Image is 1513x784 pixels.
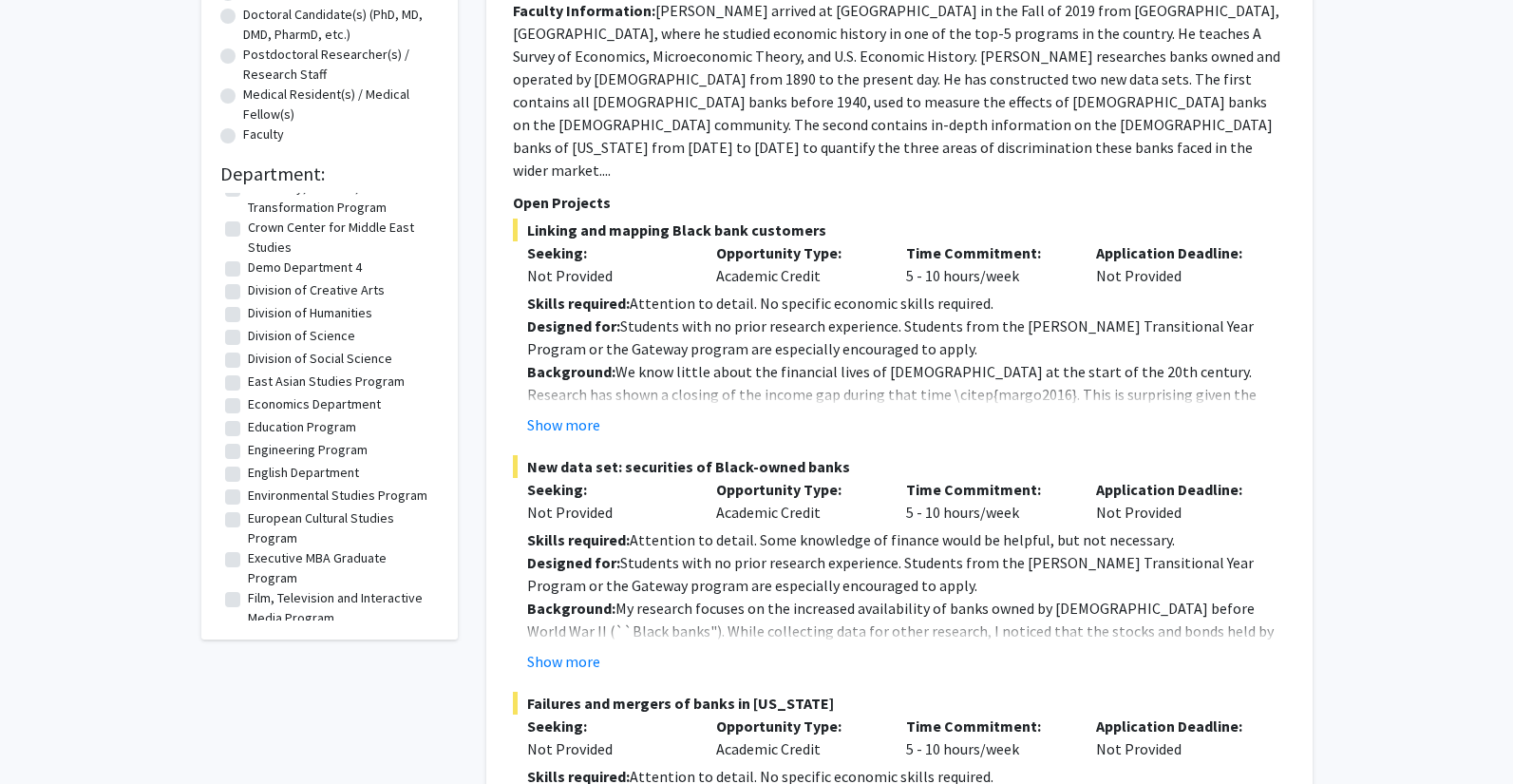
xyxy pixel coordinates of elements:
[527,551,1286,597] p: Students with no prior research experience. Students from the [PERSON_NAME] Transitional Year Pro...
[527,650,600,673] button: Show more
[1096,715,1258,737] p: Application Deadline:
[906,478,1068,501] p: Time Commitment:
[248,280,385,300] label: Division of Creative Arts
[248,303,372,323] label: Division of Humanities
[220,163,439,185] h2: Department:
[513,1,655,20] b: Faculty Information:
[892,478,1082,524] div: 5 - 10 hours/week
[248,548,434,588] label: Executive MBA Graduate Program
[527,316,620,335] strong: Designed for:
[513,191,1286,214] p: Open Projects
[14,698,81,770] iframe: Chat
[527,362,615,381] strong: Background:
[248,440,368,460] label: Engineering Program
[527,737,689,760] div: Not Provided
[702,241,892,287] div: Academic Credit
[243,45,439,85] label: Postdoctoral Researcher(s) / Research Staff
[892,241,1082,287] div: 5 - 10 hours/week
[527,597,1286,711] p: My research focuses on the increased availability of banks owned by [DEMOGRAPHIC_DATA] before Wor...
[527,715,689,737] p: Seeking:
[527,553,620,572] strong: Designed for:
[892,715,1082,760] div: 5 - 10 hours/week
[527,294,630,313] strong: Skills required:
[248,372,405,392] label: East Asian Studies Program
[527,413,600,436] button: Show more
[243,124,284,144] label: Faculty
[248,486,427,506] label: Environmental Studies Program
[527,360,1286,474] p: We know little about the financial lives of [DEMOGRAPHIC_DATA] at the start of the 20th century. ...
[527,501,689,524] div: Not Provided
[513,1,1280,180] fg-read-more: [PERSON_NAME] arrived at [GEOGRAPHIC_DATA] in the Fall of 2019 from [GEOGRAPHIC_DATA], [GEOGRAPHI...
[527,315,1286,360] p: Students with no prior research experience. Students from the [PERSON_NAME] Transitional Year Pro...
[527,264,689,287] div: Not Provided
[527,530,630,549] strong: Skills required:
[248,178,434,218] label: Creativity, the Arts, and Social Transformation Program
[248,463,359,483] label: English Department
[906,241,1068,264] p: Time Commitment:
[513,692,1286,715] span: Failures and mergers of banks in [US_STATE]
[1082,241,1272,287] div: Not Provided
[527,599,615,618] strong: Background:
[1082,478,1272,524] div: Not Provided
[716,715,878,737] p: Opportunity Type:
[527,528,1286,551] p: Attention to detail. Some knowledge of finance would be helpful, but not necessary.
[527,478,689,501] p: Seeking:
[702,478,892,524] div: Academic Credit
[248,349,392,369] label: Division of Social Science
[248,326,355,346] label: Division of Science
[513,219,1286,241] span: Linking and mapping Black bank customers
[716,478,878,501] p: Opportunity Type:
[248,588,434,628] label: Film, Television and Interactive Media Program
[906,715,1068,737] p: Time Commitment:
[243,5,439,45] label: Doctoral Candidate(s) (PhD, MD, DMD, PharmD, etc.)
[527,292,1286,315] p: Attention to detail. No specific economic skills required.
[248,508,434,548] label: European Cultural Studies Program
[716,241,878,264] p: Opportunity Type:
[702,715,892,760] div: Academic Credit
[1096,241,1258,264] p: Application Deadline:
[513,455,1286,478] span: New data set: securities of Black-owned banks
[243,85,439,124] label: Medical Resident(s) / Medical Fellow(s)
[248,417,356,437] label: Education Program
[248,218,434,258] label: Crown Center for Middle East Studies
[527,241,689,264] p: Seeking:
[1096,478,1258,501] p: Application Deadline:
[1082,715,1272,760] div: Not Provided
[248,258,362,277] label: Demo Department 4
[248,394,381,414] label: Economics Department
